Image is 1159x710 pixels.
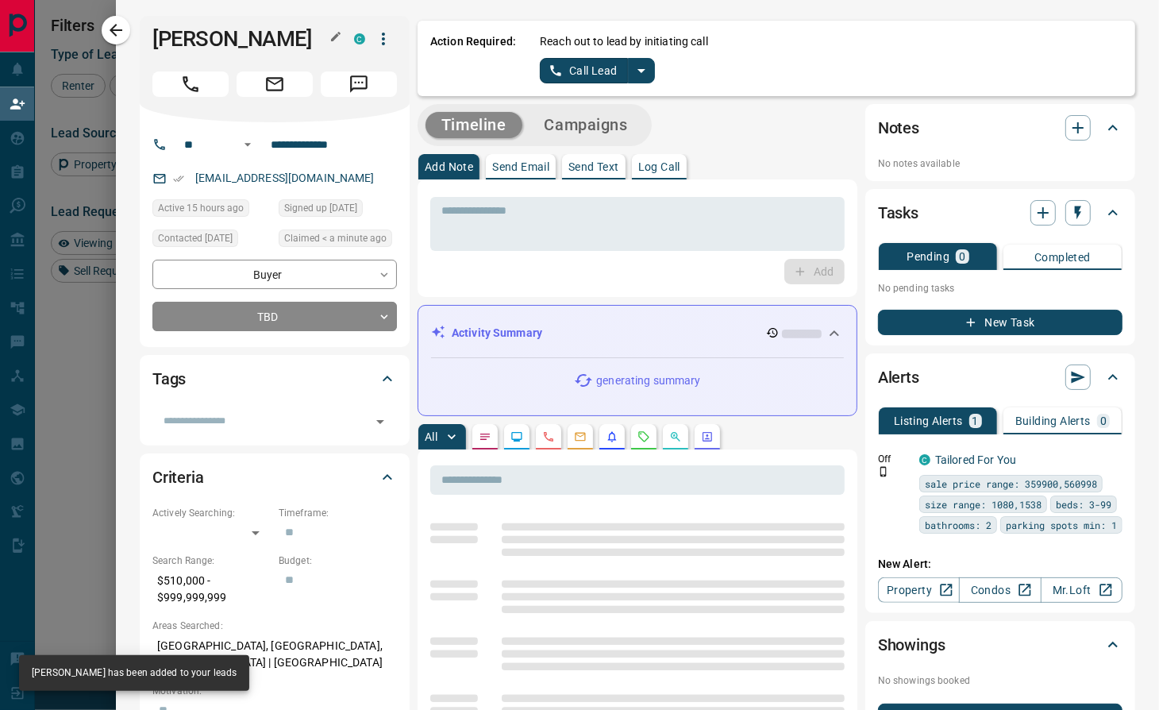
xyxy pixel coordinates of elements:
[152,302,397,331] div: TBD
[878,156,1122,171] p: No notes available
[321,71,397,97] span: Message
[878,115,919,141] h2: Notes
[195,172,375,184] a: [EMAIL_ADDRESS][DOMAIN_NAME]
[878,577,960,603] a: Property
[878,200,918,226] h2: Tasks
[238,135,257,154] button: Open
[878,452,910,466] p: Off
[152,633,397,676] p: [GEOGRAPHIC_DATA], [GEOGRAPHIC_DATA], [GEOGRAPHIC_DATA] | [GEOGRAPHIC_DATA]
[669,430,682,443] svg: Opportunities
[1034,252,1091,263] p: Completed
[878,276,1122,300] p: No pending tasks
[1041,577,1122,603] a: Mr.Loft
[568,161,619,172] p: Send Text
[540,58,655,83] div: split button
[158,230,233,246] span: Contacted [DATE]
[878,466,889,477] svg: Push Notification Only
[878,358,1122,396] div: Alerts
[152,360,397,398] div: Tags
[1015,415,1091,426] p: Building Alerts
[279,506,397,520] p: Timeframe:
[152,458,397,496] div: Criteria
[878,673,1122,688] p: No showings booked
[158,200,244,216] span: Active 15 hours ago
[32,660,237,686] div: [PERSON_NAME] has been added to your leads
[529,112,644,138] button: Campaigns
[430,33,516,83] p: Action Required:
[279,230,397,252] div: Mon Oct 13 2025
[152,554,271,568] p: Search Range:
[152,260,397,289] div: Buyer
[606,430,618,443] svg: Listing Alerts
[152,26,330,52] h1: [PERSON_NAME]
[1056,496,1111,512] span: beds: 3-99
[907,251,949,262] p: Pending
[510,430,523,443] svg: Lead Browsing Activity
[173,173,184,184] svg: Email Verified
[152,506,271,520] p: Actively Searching:
[574,430,587,443] svg: Emails
[540,33,708,50] p: Reach out to lead by initiating call
[425,112,522,138] button: Timeline
[452,325,542,341] p: Activity Summary
[878,626,1122,664] div: Showings
[152,366,186,392] h2: Tags
[152,465,204,490] h2: Criteria
[152,684,397,698] p: Motivation:
[237,71,313,97] span: Email
[284,200,357,216] span: Signed up [DATE]
[972,415,979,426] p: 1
[1006,517,1117,533] span: parking spots min: 1
[431,318,844,348] div: Activity Summary
[925,496,1042,512] span: size range: 1080,1538
[959,577,1041,603] a: Condos
[878,109,1122,147] div: Notes
[894,415,963,426] p: Listing Alerts
[1100,415,1107,426] p: 0
[152,230,271,252] div: Sun Nov 06 2022
[596,372,700,389] p: generating summary
[878,194,1122,232] div: Tasks
[701,430,714,443] svg: Agent Actions
[284,230,387,246] span: Claimed < a minute ago
[919,454,930,465] div: condos.ca
[540,58,628,83] button: Call Lead
[637,430,650,443] svg: Requests
[354,33,365,44] div: condos.ca
[152,619,397,633] p: Areas Searched:
[279,199,397,222] div: Mon Oct 31 2022
[152,568,271,611] p: $510,000 - $999,999,999
[542,430,555,443] svg: Calls
[925,476,1097,492] span: sale price range: 359900,560998
[152,199,271,222] div: Mon Oct 13 2025
[959,251,965,262] p: 0
[479,430,491,443] svg: Notes
[279,554,397,568] p: Budget:
[369,411,391,433] button: Open
[935,453,1016,466] a: Tailored For You
[925,517,992,533] span: bathrooms: 2
[152,71,229,97] span: Call
[878,310,1122,335] button: New Task
[425,431,437,442] p: All
[492,161,549,172] p: Send Email
[425,161,473,172] p: Add Note
[638,161,680,172] p: Log Call
[878,632,945,658] h2: Showings
[878,365,919,390] h2: Alerts
[878,556,1122,573] p: New Alert:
